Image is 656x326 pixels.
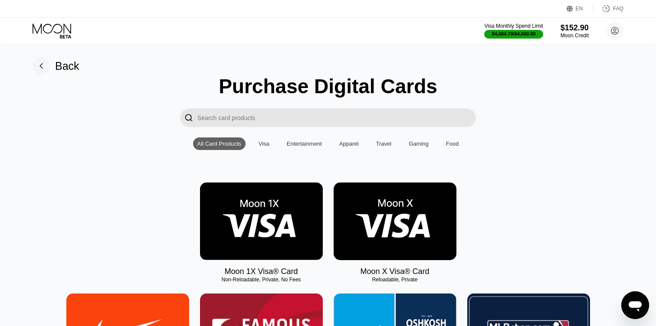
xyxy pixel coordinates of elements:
div: Entertainment [282,137,326,150]
div: Entertainment [287,140,322,147]
div: EN [567,4,593,13]
div: Travel [376,140,392,147]
div:  [184,113,193,123]
div: Moon Credit [561,33,589,39]
div: Apparel [339,140,359,147]
div: All Card Products [193,137,246,150]
div: Non-Reloadable, Private, No Fees [200,277,323,283]
div: $152.90Moon Credit [561,23,589,39]
div: FAQ [613,6,623,12]
div: $152.90 [561,23,589,33]
div: Visa [254,137,274,150]
div: All Card Products [197,140,241,147]
div: FAQ [593,4,623,13]
div: Food [442,137,463,150]
div: Back [33,57,79,75]
div: Apparel [335,137,363,150]
div: Visa Monthly Spend Limit [484,23,543,29]
div: Gaming [409,140,429,147]
iframe: Кнопка, открывающая окно обмена сообщениями; идет разговор [621,291,649,319]
div: Purchase Digital Cards [219,75,437,98]
div:  [180,108,197,127]
div: Visa Monthly Spend Limit$4,084.79/$4,000.00 [484,23,543,39]
div: Food [446,140,459,147]
div: Visa [259,140,269,147]
div: Reloadable, Private [334,277,456,283]
div: Moon 1X Visa® Card [224,267,298,276]
div: Travel [372,137,396,150]
div: $4,084.79 / $4,000.00 [492,31,536,36]
div: Back [55,60,79,72]
input: Search card products [197,108,476,127]
div: Gaming [404,137,433,150]
div: EN [576,6,583,12]
div: Moon X Visa® Card [360,267,429,276]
